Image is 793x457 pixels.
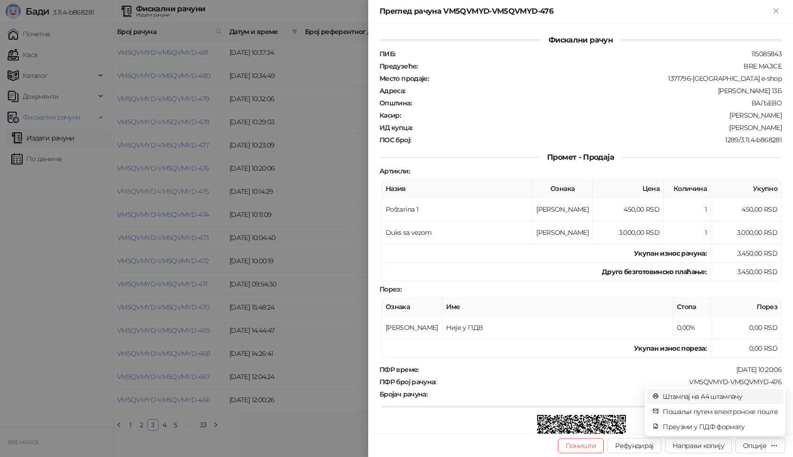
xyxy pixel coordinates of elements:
[711,298,782,316] th: Порез
[711,180,782,198] th: Укупно
[380,365,419,374] strong: ПФР време :
[412,136,783,144] div: 1289/3.11.4-b868281
[532,221,593,244] td: [PERSON_NAME]
[541,35,620,44] span: Фискални рачун
[593,221,664,244] td: 3.000,00 RSD
[380,390,427,398] strong: Бројач рачуна :
[420,365,783,374] div: [DATE] 10:20:06
[413,99,783,107] div: ВАЉЕВО
[770,6,782,17] button: Close
[663,422,778,432] span: Преузми у ПДФ формату
[380,285,401,293] strong: Порез :
[396,50,783,58] div: 115085843
[711,339,782,358] td: 0,00 RSD
[380,50,395,58] strong: ПИБ :
[442,316,673,339] td: Није у ПДВ
[663,406,778,417] span: Пошаљи путем електронске поште
[428,390,783,398] div: 458/476ПП
[663,391,778,402] span: Штампај на А4 штампачу
[380,86,405,95] strong: Адреса :
[743,441,767,450] div: Опције
[711,198,782,221] td: 450,00 RSD
[673,298,711,316] th: Стопа
[593,180,664,198] th: Цена
[593,198,664,221] td: 450,00 RSD
[380,136,411,144] strong: ПОС број :
[406,86,783,95] div: [PERSON_NAME] 13Б
[382,316,442,339] td: [PERSON_NAME]
[437,378,783,386] div: VM5QVMYD-VM5QVMYD-476
[380,123,412,132] strong: ИД купца :
[711,316,782,339] td: 0,00 RSD
[634,344,707,353] strong: Укупан износ пореза:
[532,180,593,198] th: Ознака
[602,267,707,276] strong: Друго безготовинско плаћање :
[380,74,429,83] strong: Место продаје :
[607,438,661,453] button: Рефундирај
[380,378,436,386] strong: ПФР број рачуна :
[413,123,783,132] div: :[PERSON_NAME]
[382,221,532,244] td: Duks sa vezom
[664,180,711,198] th: Количина
[380,167,410,175] strong: Артикли :
[735,438,785,453] button: Опције
[664,198,711,221] td: 1
[634,249,707,258] strong: Укупан износ рачуна :
[382,198,532,221] td: Poštarina 1
[382,298,442,316] th: Ознака
[711,244,782,263] td: 3.450,00 RSD
[382,180,532,198] th: Назив
[402,111,783,120] div: [PERSON_NAME]
[664,221,711,244] td: 1
[558,438,604,453] button: Поништи
[673,441,724,450] span: Направи копију
[380,99,412,107] strong: Општина :
[711,221,782,244] td: 3.000,00 RSD
[442,298,673,316] th: Име
[532,198,593,221] td: [PERSON_NAME]
[665,438,732,453] button: Направи копију
[380,6,770,17] div: Преглед рачуна VM5QVMYD-VM5QVMYD-476
[540,153,622,162] span: Промет - Продаја
[380,62,418,70] strong: Предузеће :
[430,74,783,83] div: 1371796-[GEOGRAPHIC_DATA] e-shop
[380,111,401,120] strong: Касир :
[419,62,783,70] div: BRE MAJICE
[711,263,782,281] td: 3.450,00 RSD
[673,316,711,339] td: 0,00%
